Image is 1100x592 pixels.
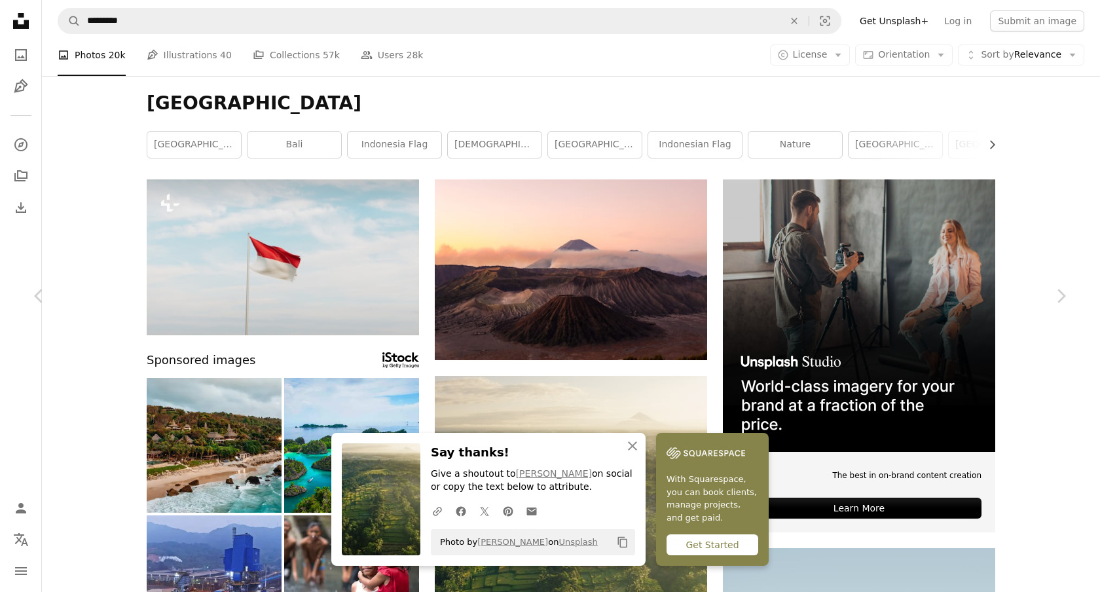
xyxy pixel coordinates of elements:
button: scroll list to the right [980,132,995,158]
a: nature [748,132,842,158]
a: Next [1021,233,1100,359]
button: Orientation [855,45,953,65]
p: Give a shoutout to on social or copy the text below to attribute. [431,468,635,494]
img: file-1715651741414-859baba4300dimage [723,179,995,452]
span: 40 [220,48,232,62]
a: [GEOGRAPHIC_DATA] [849,132,942,158]
a: Collections 57k [253,34,340,76]
button: License [770,45,851,65]
a: [GEOGRAPHIC_DATA] [548,132,642,158]
a: indonesia flag [348,132,441,158]
a: Illustrations 40 [147,34,232,76]
span: Photo by on [433,532,598,553]
h3: Say thanks! [431,443,635,462]
span: 28k [407,48,424,62]
a: Collections [8,163,34,189]
a: Users 28k [361,34,424,76]
img: Sumba Island Indonesia Nihisumba Beach South Coast in Sunset Light [147,378,282,513]
a: Share on Pinterest [496,498,520,524]
button: Copy to clipboard [612,531,634,553]
a: The best in on-brand content creationLearn More [723,179,995,532]
a: Log in / Sign up [8,495,34,521]
button: Clear [780,9,809,33]
a: Unsplash [559,537,597,547]
span: Sponsored images [147,351,255,370]
img: Top view of Piaynemo [284,378,419,513]
a: Share on Facebook [449,498,473,524]
span: Relevance [981,48,1061,62]
a: indonesian flag [648,132,742,158]
button: Submit an image [990,10,1084,31]
a: a red and white flag flying in the wind [147,251,419,263]
img: file-1747939142011-51e5cc87e3c9 [667,443,745,463]
a: Log in [936,10,980,31]
a: silhouette photo volcanoes during golden hour [435,264,707,276]
span: Sort by [981,49,1014,60]
h1: [GEOGRAPHIC_DATA] [147,92,995,115]
button: Language [8,527,34,553]
div: Learn More [737,498,981,519]
button: Sort byRelevance [958,45,1084,65]
div: Get Started [667,534,758,555]
a: Photos [8,42,34,68]
a: Share over email [520,498,543,524]
a: Illustrations [8,73,34,100]
a: Explore [8,132,34,158]
span: Orientation [878,49,930,60]
img: silhouette photo volcanoes during golden hour [435,179,707,360]
span: 57k [323,48,340,62]
a: Download History [8,194,34,221]
button: Search Unsplash [58,9,81,33]
a: [PERSON_NAME] [516,468,592,479]
img: a red and white flag flying in the wind [147,179,419,335]
span: With Squarespace, you can book clients, manage projects, and get paid. [667,472,758,525]
a: Get Unsplash+ [852,10,936,31]
a: [GEOGRAPHIC_DATA] [147,132,241,158]
button: Menu [8,558,34,584]
a: [GEOGRAPHIC_DATA] [949,132,1042,158]
button: Visual search [809,9,841,33]
span: The best in on-brand content creation [832,470,981,481]
form: Find visuals sitewide [58,8,841,34]
span: License [793,49,828,60]
a: bali [247,132,341,158]
a: [PERSON_NAME] [477,537,548,547]
a: [DEMOGRAPHIC_DATA] people [448,132,541,158]
a: Share on Twitter [473,498,496,524]
a: With Squarespace, you can book clients, manage projects, and get paid.Get Started [656,433,769,566]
